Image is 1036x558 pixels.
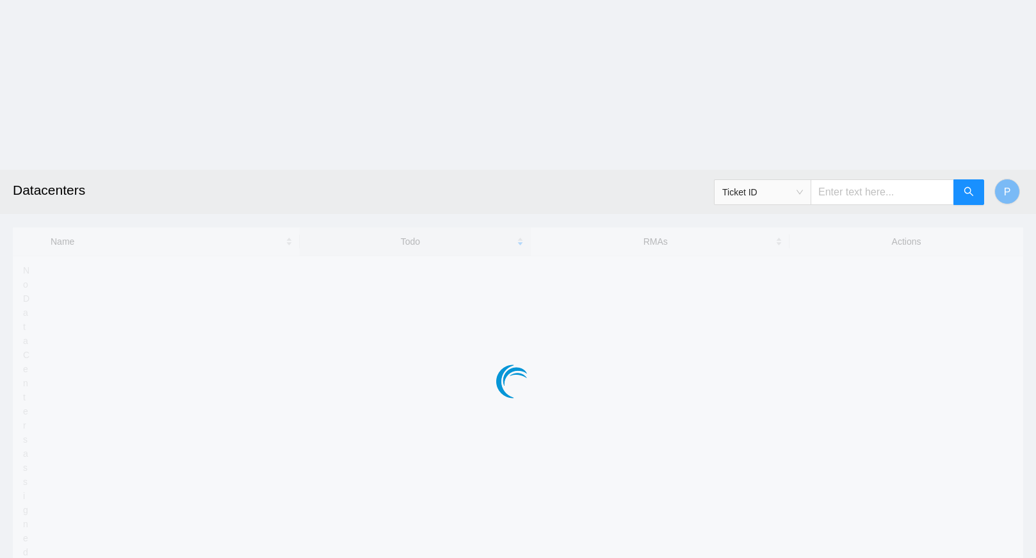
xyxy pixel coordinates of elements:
span: P [1004,184,1011,200]
span: search [964,186,974,199]
span: Ticket ID [722,183,803,202]
button: search [953,179,984,205]
button: P [994,179,1020,204]
h2: Datacenters [13,170,720,211]
input: Enter text here... [811,179,954,205]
